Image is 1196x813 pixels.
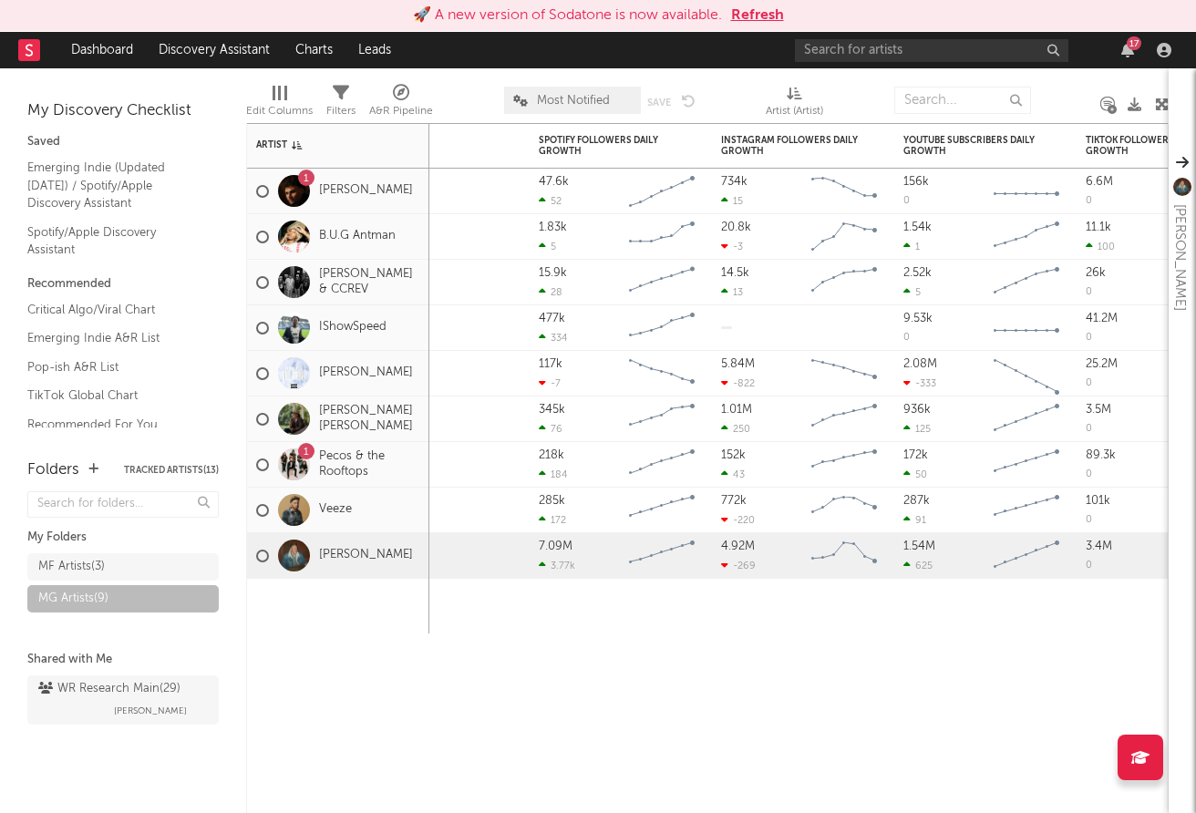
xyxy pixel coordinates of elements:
svg: Chart title [621,351,703,396]
span: Most Notified [537,95,610,107]
div: 50 [903,468,927,480]
div: 0 [1086,424,1092,434]
div: Folders [27,459,79,481]
a: Recommended For You [27,415,201,435]
svg: Chart title [621,169,703,214]
div: 1.01M [721,404,752,416]
div: 0 [903,333,910,343]
div: -333 [903,377,936,389]
div: 101k [1086,495,1110,507]
div: 2.52k [903,267,932,279]
a: Pop-ish A&R List [27,357,201,377]
input: Search for folders... [27,491,219,518]
div: -220 [721,514,755,526]
div: My Folders [27,527,219,549]
div: 4.92M [721,540,755,552]
div: 184 [539,468,568,480]
div: -7 [539,377,561,389]
svg: Chart title [985,488,1067,533]
svg: Chart title [803,260,885,305]
div: 1.54k [903,221,932,233]
div: 15.9k [539,267,567,279]
div: Instagram Followers Daily Growth [721,135,858,157]
div: 0 [1086,196,1092,206]
div: 334 [539,332,568,344]
a: Spotify/Apple Discovery Assistant [27,222,201,260]
div: 250 [721,423,750,435]
a: Veeze [319,502,352,518]
div: -3 [721,241,743,252]
a: Critical Algo/Viral Chart [27,300,201,320]
div: Saved [27,131,219,153]
div: 15 [721,195,743,207]
div: 0 [1086,378,1092,388]
div: My Discovery Checklist [27,100,219,122]
div: 172k [903,449,928,461]
div: 218k [539,449,564,461]
a: MG Artists(9) [27,585,219,612]
a: Emerging Indie A&R List [27,328,201,348]
div: 52 [539,195,562,207]
div: 🚀 A new version of Sodatone is now available. [413,5,722,26]
svg: Chart title [803,169,885,214]
svg: Chart title [621,488,703,533]
div: A&R Pipeline [369,100,433,122]
div: 772k [721,495,747,507]
span: [PERSON_NAME] [114,700,187,722]
div: Edit Columns [246,100,313,122]
button: Undo the changes to the current view. [682,92,696,108]
svg: Chart title [803,533,885,579]
div: 25.2M [1086,358,1118,370]
svg: Chart title [985,533,1067,579]
div: 0 [1086,287,1092,297]
div: 156k [903,176,929,188]
div: 89.3k [1086,449,1116,461]
div: 285k [539,495,565,507]
div: 936k [903,404,931,416]
svg: Chart title [985,169,1067,214]
button: Save [647,98,671,108]
div: -822 [721,377,755,389]
div: 0 [1086,469,1092,479]
a: Emerging Indie (Updated [DATE]) / Spotify/Apple Discovery Assistant [27,158,201,213]
div: Artist (Artist) [766,100,823,122]
a: Discovery Assistant [146,32,283,68]
div: 152k [721,449,746,461]
div: 117k [539,358,562,370]
a: B.U.G Antman [319,229,396,244]
svg: Chart title [985,351,1067,396]
div: -269 [721,560,756,571]
a: Pecos & the Rooftops [319,449,420,480]
a: [PERSON_NAME] [319,548,413,563]
div: Spotify Followers Daily Growth [539,135,675,157]
div: 7.09M [539,540,572,552]
div: MF Artists ( 3 ) [38,556,105,578]
div: 172 [539,514,566,526]
svg: Chart title [803,396,885,442]
button: 17 [1121,43,1134,57]
div: 14.5k [721,267,749,279]
svg: Chart title [803,214,885,260]
div: 3.4M [1086,540,1112,552]
div: 0 [1086,561,1092,571]
div: 6.6M [1086,176,1113,188]
div: 345k [539,404,565,416]
div: 76 [539,423,562,435]
div: 43 [721,468,745,480]
svg: Chart title [621,305,703,351]
div: A&R Pipeline [369,77,433,130]
div: 1.54M [903,540,935,552]
div: 734k [721,176,747,188]
svg: Chart title [985,305,1067,351]
div: Filters [326,77,356,130]
a: Dashboard [58,32,146,68]
div: 477k [539,313,565,324]
svg: Chart title [621,260,703,305]
svg: Chart title [621,533,703,579]
svg: Chart title [985,260,1067,305]
div: 125 [903,423,931,435]
svg: Chart title [621,214,703,260]
div: Artist [256,139,393,150]
div: 26k [1086,267,1106,279]
div: 2.08M [903,358,937,370]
